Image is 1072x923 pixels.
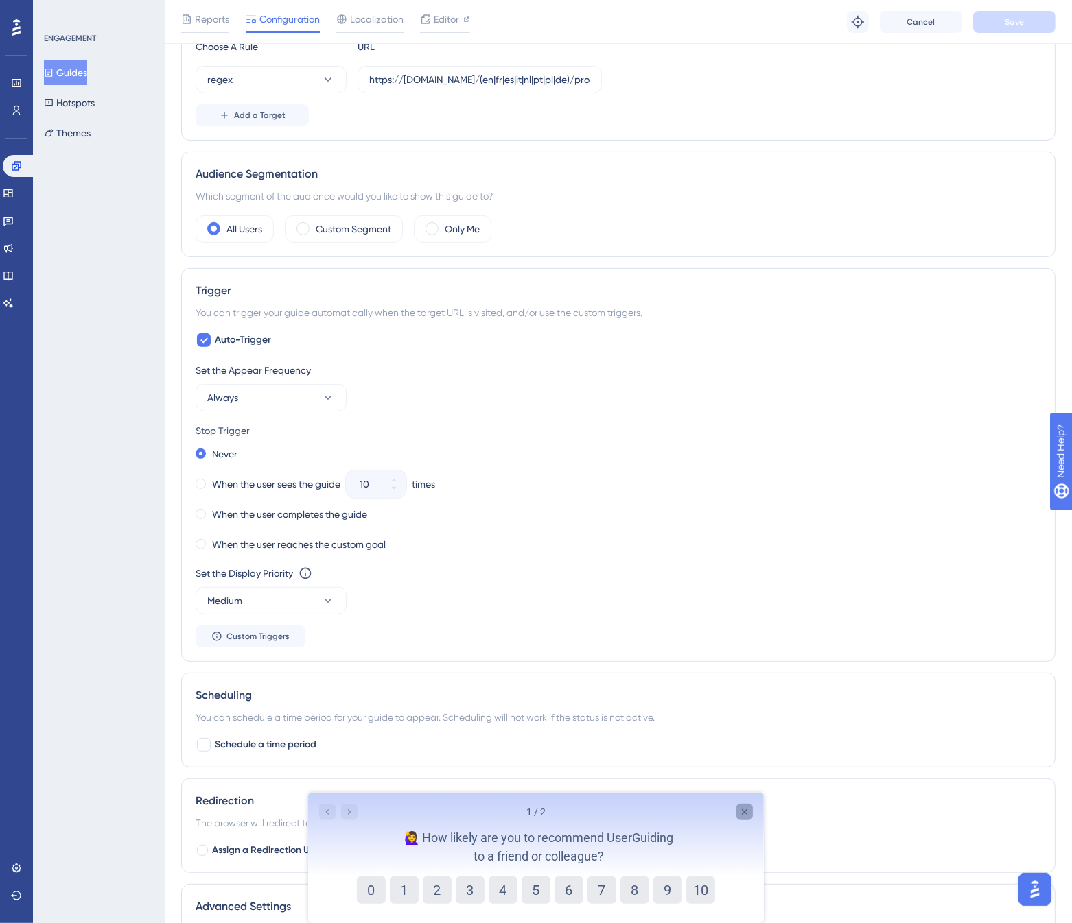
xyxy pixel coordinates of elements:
[196,898,1041,915] div: Advanced Settings
[880,11,962,33] button: Cancel
[44,33,96,44] div: ENGAGEMENT
[234,110,286,121] span: Add a Target
[212,476,340,492] label: When the user sees the guide
[196,283,1041,299] div: Trigger
[445,221,480,237] label: Only Me
[226,221,262,237] label: All Users
[44,60,87,85] button: Guides
[196,384,347,411] button: Always
[412,476,435,492] div: times
[207,389,238,406] span: Always
[215,736,316,753] span: Schedule a time period
[196,587,347,614] button: Medium
[215,332,271,348] span: Auto-Trigger
[44,121,91,145] button: Themes
[259,11,320,27] span: Configuration
[196,38,347,55] div: Choose A Rule
[196,815,668,831] span: The browser will redirect to the “Redirection URL” when the Targeting Conditions are not provided.
[1014,869,1056,910] iframe: UserGuiding AI Assistant Launcher
[369,72,590,87] input: yourwebsite.com/path
[207,592,242,609] span: Medium
[308,793,764,923] iframe: UserGuiding Survey
[196,362,1041,379] div: Set the Appear Frequency
[196,188,1041,204] div: Which segment of the audience would you like to show this guide to?
[196,687,1041,704] div: Scheduling
[195,11,229,27] span: Reports
[196,565,293,582] div: Set the Display Priority
[350,11,404,27] span: Localization
[212,536,386,553] label: When the user reaches the custom goal
[434,11,459,27] span: Editor
[226,631,290,642] span: Custom Triggers
[973,11,1056,33] button: Save
[196,625,305,647] button: Custom Triggers
[196,304,1041,321] div: You can trigger your guide automatically when the target URL is visited, and/or use the custom tr...
[196,793,1041,809] div: Redirection
[196,709,1041,726] div: You can schedule a time period for your guide to appear. Scheduling will not work if the status i...
[1005,16,1024,27] span: Save
[212,446,237,462] label: Never
[32,3,86,20] span: Need Help?
[212,506,367,523] label: When the user completes the guide
[316,221,391,237] label: Custom Segment
[212,842,321,859] span: Assign a Redirection URL
[196,104,309,126] button: Add a Target
[196,166,1041,182] div: Audience Segmentation
[907,16,935,27] span: Cancel
[44,91,95,115] button: Hotspots
[196,66,347,93] button: regex
[196,422,1041,439] div: Stop Trigger
[207,71,233,88] span: regex
[358,38,509,55] div: URL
